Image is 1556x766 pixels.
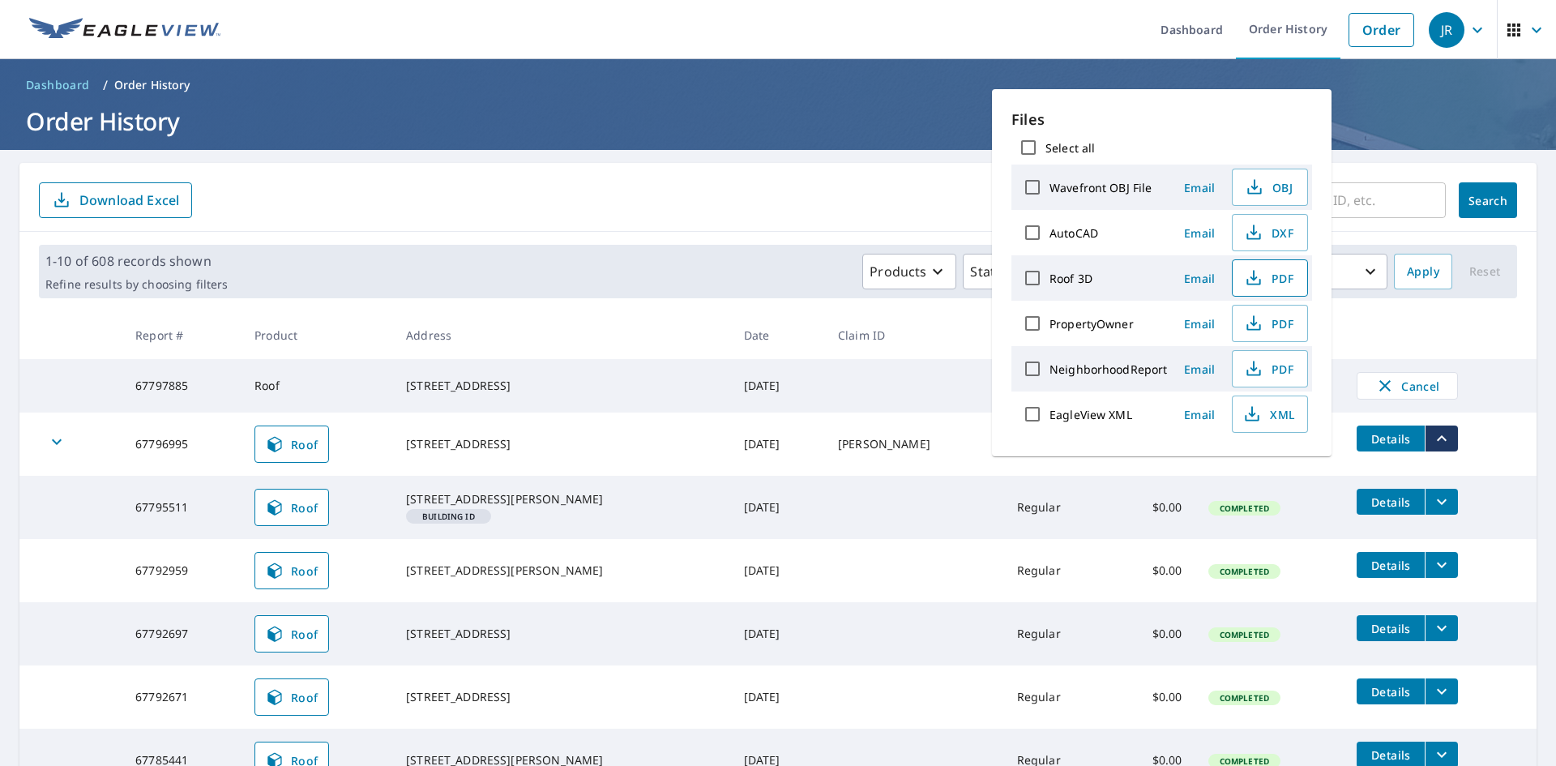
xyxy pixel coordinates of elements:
[1210,692,1279,704] span: Completed
[1242,268,1294,288] span: PDF
[242,311,393,359] th: Product
[731,413,825,476] td: [DATE]
[1173,311,1225,336] button: Email
[406,563,718,579] div: [STREET_ADDRESS][PERSON_NAME]
[731,476,825,539] td: [DATE]
[265,498,318,517] span: Roof
[1394,254,1452,289] button: Apply
[963,254,1040,289] button: Status
[825,413,1004,476] td: [PERSON_NAME]
[1111,539,1195,602] td: $0.00
[45,277,228,292] p: Refine results by choosing filters
[122,665,242,729] td: 67792671
[29,18,220,42] img: EV Logo
[79,191,179,209] p: Download Excel
[1349,13,1414,47] a: Order
[406,491,718,507] div: [STREET_ADDRESS][PERSON_NAME]
[1232,169,1308,206] button: OBJ
[1357,426,1425,451] button: detailsBtn-67796995
[1180,316,1219,332] span: Email
[1366,558,1415,573] span: Details
[731,602,825,665] td: [DATE]
[265,561,318,580] span: Roof
[1366,431,1415,447] span: Details
[731,539,825,602] td: [DATE]
[265,434,318,454] span: Roof
[1173,402,1225,427] button: Email
[1232,214,1308,251] button: DXF
[1425,489,1458,515] button: filesDropdownBtn-67795511
[1004,476,1111,539] td: Regular
[122,602,242,665] td: 67792697
[1210,566,1279,577] span: Completed
[45,251,228,271] p: 1-10 of 608 records shown
[1004,665,1111,729] td: Regular
[1425,426,1458,451] button: filesDropdownBtn-67796995
[1425,552,1458,578] button: filesDropdownBtn-67792959
[122,539,242,602] td: 67792959
[1049,407,1132,422] label: EagleView XML
[254,426,329,463] a: Roof
[1210,503,1279,514] span: Completed
[1232,259,1308,297] button: PDF
[1180,180,1219,195] span: Email
[19,72,96,98] a: Dashboard
[1425,678,1458,704] button: filesDropdownBtn-67792671
[254,552,329,589] a: Roof
[1242,314,1294,333] span: PDF
[254,678,329,716] a: Roof
[1232,305,1308,342] button: PDF
[1357,678,1425,704] button: detailsBtn-67792671
[1357,615,1425,641] button: detailsBtn-67792697
[122,359,242,413] td: 67797885
[122,413,242,476] td: 67796995
[1049,225,1098,241] label: AutoCAD
[1111,665,1195,729] td: $0.00
[1357,552,1425,578] button: detailsBtn-67792959
[1111,602,1195,665] td: $0.00
[1180,362,1219,377] span: Email
[122,476,242,539] td: 67795511
[1366,621,1415,636] span: Details
[1173,266,1225,291] button: Email
[1357,489,1425,515] button: detailsBtn-67795511
[265,624,318,644] span: Roof
[1472,193,1504,208] span: Search
[1045,140,1095,156] label: Select all
[1180,225,1219,241] span: Email
[114,77,190,93] p: Order History
[1049,316,1134,332] label: PropertyOwner
[1242,178,1294,197] span: OBJ
[1366,684,1415,700] span: Details
[825,311,1004,359] th: Claim ID
[1049,180,1152,195] label: Wavefront OBJ File
[422,512,475,520] em: Building ID
[1429,12,1464,48] div: JR
[870,262,926,281] p: Products
[1459,182,1517,218] button: Search
[1232,350,1308,387] button: PDF
[1210,629,1279,640] span: Completed
[1180,407,1219,422] span: Email
[103,75,108,95] li: /
[1425,615,1458,641] button: filesDropdownBtn-67792697
[406,689,718,705] div: [STREET_ADDRESS]
[731,359,825,413] td: [DATE]
[1366,494,1415,510] span: Details
[406,626,718,642] div: [STREET_ADDRESS]
[1374,376,1441,396] span: Cancel
[242,359,393,413] td: Roof
[970,262,1010,281] p: Status
[1049,271,1092,286] label: Roof 3D
[1242,223,1294,242] span: DXF
[19,72,1537,98] nav: breadcrumb
[393,311,731,359] th: Address
[1242,404,1294,424] span: XML
[862,254,956,289] button: Products
[1357,372,1458,400] button: Cancel
[406,378,718,394] div: [STREET_ADDRESS]
[254,615,329,653] a: Roof
[1111,476,1195,539] td: $0.00
[1173,357,1225,382] button: Email
[19,105,1537,138] h1: Order History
